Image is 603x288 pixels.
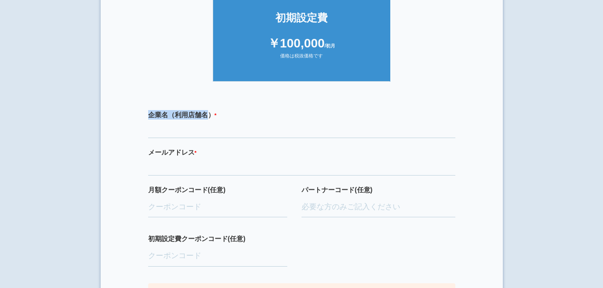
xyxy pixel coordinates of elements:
[301,185,455,195] label: パートナーコード(任意)
[148,148,455,157] label: メールアドレス
[148,234,288,243] label: 初期設定費クーポンコード(任意)
[325,43,336,48] span: /初月
[148,246,288,267] input: クーポンコード
[223,53,380,67] div: 価格は税抜価格です
[223,10,380,25] div: 初期設定費
[148,185,288,195] label: 月額クーポンコード(任意)
[148,197,288,218] input: クーポンコード
[223,35,380,52] div: ￥100,000
[148,110,455,120] label: 企業名（利用店舗名）
[301,197,455,218] input: 必要な方のみご記入ください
